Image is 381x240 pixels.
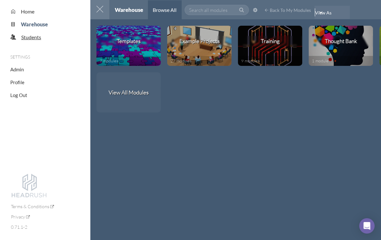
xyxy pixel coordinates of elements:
span: Settings [10,54,30,59]
span: Warehouse [21,21,48,27]
a: Warehouse [16,21,48,27]
a: Profile [10,79,24,85]
a: Browse All [148,0,181,20]
span: 9 modules [241,58,260,64]
div: Templates [117,38,141,44]
input: Search all modules [185,5,249,15]
a: Back To My Modules [262,1,313,20]
div: View As [315,9,331,16]
span: Home [21,8,34,14]
span: 0.71.1-2 [11,224,27,230]
span: Back To My Modules [270,7,311,13]
div: Training [261,38,280,44]
span: Browse All [153,7,177,13]
div: View All Modules [109,89,149,96]
span: 7 modules [100,58,118,64]
a: Log Out [10,92,27,98]
a: Admin [10,67,24,72]
a: Privacy [11,214,30,219]
div: Example Projects [179,38,220,44]
a: Students [16,34,41,40]
a: Home [16,8,34,14]
div: Open Intercom Messenger [359,218,375,234]
span: Students [21,34,41,40]
span: 1 module [312,58,329,64]
span: 27 modules [170,58,192,64]
a: Terms & Conditions [11,204,54,209]
div: Thought Bank [325,38,357,44]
